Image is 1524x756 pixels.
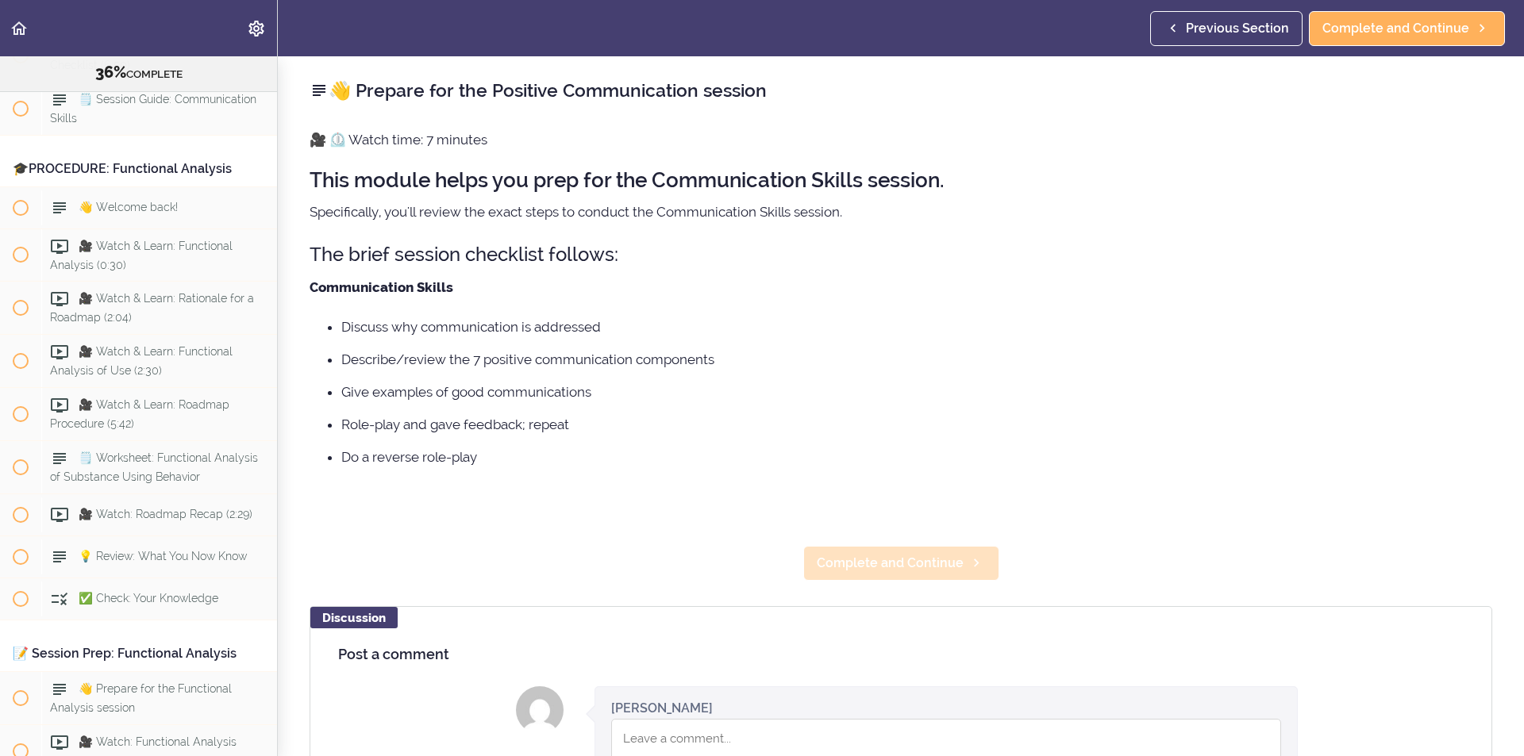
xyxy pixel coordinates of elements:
[50,346,233,377] span: 🎥 Watch & Learn: Functional Analysis of Use (2:30)
[516,686,564,734] img: Whitney
[20,63,257,83] div: COMPLETE
[1322,19,1469,38] span: Complete and Continue
[310,607,398,628] div: Discussion
[50,293,254,324] span: 🎥 Watch & Learn: Rationale for a Roadmap (2:04)
[79,593,218,605] span: ✅ Check: Your Knowledge
[79,551,247,563] span: 💡 Review: What You Now Know
[611,699,713,717] div: [PERSON_NAME]
[310,200,1492,224] p: Specifically, you'll review the exact steps to conduct the Communication Skills session.
[1309,11,1505,46] a: Complete and Continue
[50,452,258,483] span: 🗒️ Worksheet: Functional Analysis of Substance Using Behavior
[1186,19,1289,38] span: Previous Section
[803,546,999,581] a: Complete and Continue
[247,19,266,38] svg: Settings Menu
[310,77,1492,104] h2: 👋 Prepare for the Positive Communication session
[79,508,252,521] span: 🎥 Watch: Roadmap Recap (2:29)
[338,647,1464,662] h4: Post a comment
[341,382,1492,402] li: Give examples of good communications
[79,201,178,213] span: 👋 Welcome back!
[310,241,1492,267] h3: The brief session checklist follows:
[817,554,964,573] span: Complete and Continue
[310,279,453,295] strong: Communication Skills
[10,19,29,38] svg: Back to course curriculum
[341,317,1492,337] li: Discuss why communication is addressed
[1150,11,1303,46] a: Previous Section
[50,93,256,124] span: 🗒️ Session Guide: Communication Skills
[310,128,1492,152] p: 🎥 ⏲️ Watch time: 7 minutes
[50,240,233,271] span: 🎥 Watch & Learn: Functional Analysis (0:30)
[95,63,126,82] span: 36%
[50,399,229,430] span: 🎥 Watch & Learn: Roadmap Procedure (5:42)
[341,447,1492,467] li: Do a reverse role-play
[341,414,1492,435] li: Role-play and gave feedback; repeat
[310,169,1492,192] h2: This module helps you prep for the Communication Skills session.
[341,349,1492,370] li: Describe/review the 7 positive communication components
[50,683,232,714] span: 👋 Prepare for the Functional Analysis session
